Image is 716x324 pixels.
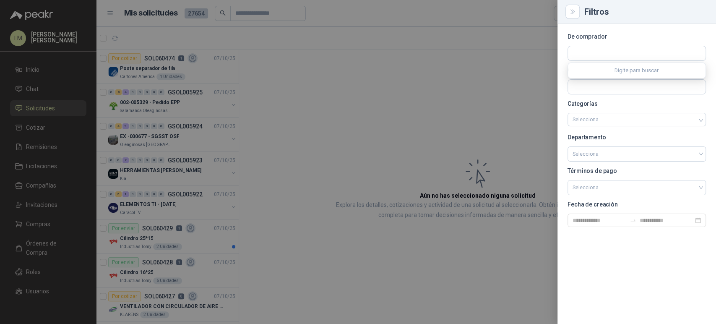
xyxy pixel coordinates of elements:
button: Close [568,7,578,17]
p: Términos de pago [568,168,706,173]
p: Categorías [568,101,706,106]
p: Fecha de creación [568,202,706,207]
span: swap-right [630,217,636,224]
div: Filtros [584,8,706,16]
p: De comprador [568,34,706,39]
span: to [630,217,636,224]
div: Digite para buscar [568,63,706,78]
p: Departamento [568,135,706,140]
